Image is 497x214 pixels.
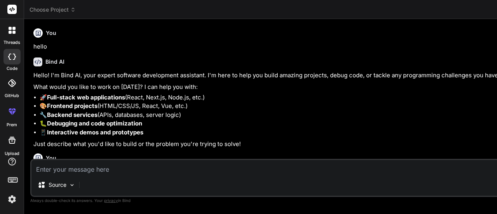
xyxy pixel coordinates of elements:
[5,150,19,157] label: Upload
[69,182,75,188] img: Pick Models
[47,111,97,118] strong: Backend services
[104,198,118,203] span: privacy
[5,92,19,99] label: GitHub
[30,6,76,14] span: Choose Project
[47,120,142,127] strong: Debugging and code optimization
[7,122,17,128] label: prem
[45,58,64,66] h6: Bind AI
[47,129,143,136] strong: Interactive demos and prototypes
[46,29,56,37] h6: You
[47,102,97,110] strong: Frontend projects
[47,94,125,101] strong: Full-stack web applications
[5,193,19,206] img: settings
[3,39,20,46] label: threads
[7,65,17,72] label: code
[46,154,56,162] h6: You
[49,181,66,189] p: Source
